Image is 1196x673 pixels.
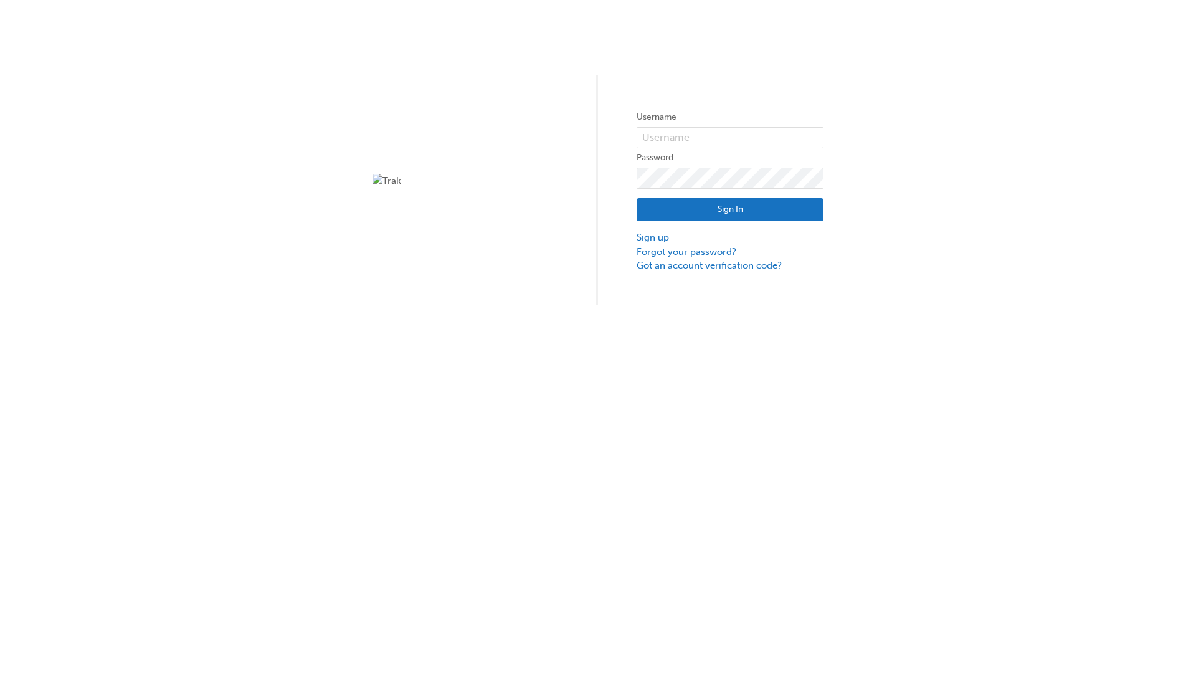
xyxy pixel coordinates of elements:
[637,231,823,245] a: Sign up
[637,150,823,165] label: Password
[637,110,823,125] label: Username
[637,259,823,273] a: Got an account verification code?
[637,245,823,259] a: Forgot your password?
[373,174,559,188] img: Trak
[637,198,823,222] button: Sign In
[637,127,823,148] input: Username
